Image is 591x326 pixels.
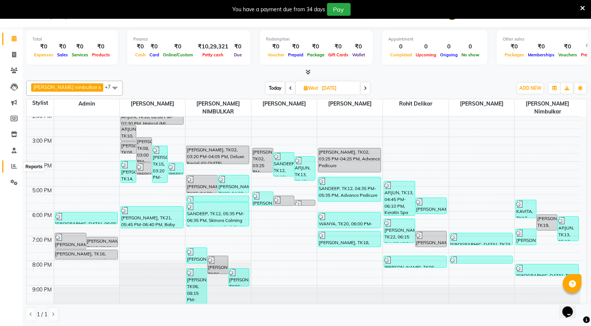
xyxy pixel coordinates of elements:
div: [PERSON_NAME], TK09, 05:20 PM-05:45 PM, Full Legs [GEOGRAPHIC_DATA] [274,196,294,205]
div: ₹0 [32,42,55,51]
div: [GEOGRAPHIC_DATA], 06:00 PM-06:30 PM, Haircut (M) [55,213,118,224]
div: ₹0 [556,42,579,51]
div: [PERSON_NAME], TK16, 07:30 PM-07:55 PM, Full Legs Waxing Rica [55,250,118,259]
div: [PERSON_NAME], TK22, 06:15 PM-07:15 PM, [PERSON_NAME] Trim/Shave,Haircut (M) [384,219,415,243]
div: [PERSON_NAME], TK03, 04:30 PM-05:15 PM, Classic Pedicure(M) [218,175,249,193]
span: Admin [54,99,119,109]
button: Pay [327,3,351,16]
div: ₹10,29,321 [195,42,231,51]
span: [PERSON_NAME] NIMBULKAR [185,99,251,116]
div: [PERSON_NAME], TK08, 03:10 PM-03:40 PM, [PERSON_NAME] Trim/Shave [121,142,136,153]
span: No show [460,52,481,57]
div: ARJUN, TK13, 03:45 PM-04:45 PM, Advance Pedicure [295,157,315,180]
span: Wallet [350,52,367,57]
span: Memberships [526,52,556,57]
div: [PERSON_NAME], TK16, 07:00 PM-07:25 PM, Full Arms [GEOGRAPHIC_DATA] [87,237,118,247]
div: ₹0 [326,42,350,51]
div: [PERSON_NAME], TK19, 06:05 PM-06:45 PM, Haircut (F) [537,215,557,230]
span: Prepaid [286,52,305,57]
div: [GEOGRAPHIC_DATA], TK25, 08:05 PM-08:35 PM, [PERSON_NAME] Trim/Shave [516,264,579,276]
div: You have a payment due from 34 days [233,6,326,14]
span: [PERSON_NAME] nimbulkar [33,84,98,90]
div: [PERSON_NAME], TK06, 08:15 PM-09:00 PM, Classic Pedicure [229,269,249,286]
div: 0 [414,42,438,51]
div: Reports [24,162,44,171]
span: Gift Cards [326,52,350,57]
div: [PERSON_NAME], TK14, 03:55 PM-04:50 PM, [PERSON_NAME] Trim/Shave,Hair Wash [DEMOGRAPHIC_DATA] [121,161,136,183]
span: Today [266,82,285,94]
div: SANDEEP, TK12, 03:35 PM-04:35 PM, Advance Pedicure [274,152,294,176]
span: [PERSON_NAME] [449,99,514,109]
span: Expenses [32,52,55,57]
div: [PERSON_NAME], TK06, 07:45 PM-08:15 PM, BRILLARE HEAD MASSAGE [384,256,446,267]
div: Total [32,36,112,42]
div: ₹0 [90,42,112,51]
div: [PERSON_NAME], TK03, 04:00 PM-04:30 PM, [PERSON_NAME] Trim/Shave [137,163,152,174]
span: [PERSON_NAME] [317,99,383,109]
div: SANDEEP, TK12, 04:35 PM-05:35 PM, Advance Pedicure [318,177,381,201]
span: Card [148,52,161,57]
span: Petty cash [201,52,226,57]
button: ADD NEW [517,83,543,94]
span: Cash [133,52,148,57]
div: 7:00 PM [31,236,54,244]
div: ₹0 [503,42,526,51]
span: Rohit delikar [383,99,448,109]
iframe: chat widget [559,296,583,318]
div: ₹0 [148,42,161,51]
div: [PERSON_NAME], TK11, 05:25 PM-06:05 PM, Colour Touch-Up (F) [416,198,446,214]
span: Online/Custom [161,52,195,57]
span: [PERSON_NAME] [120,99,185,109]
span: 1 / 1 [37,311,47,318]
span: Products [90,52,112,57]
span: [PERSON_NAME] [252,99,317,109]
span: Voucher [266,52,286,57]
div: [PERSON_NAME], TK06, 08:15 PM-11:40 PM, ESSENTIAL LINE CLEAN UP (SKYENDOR),Full Arms Waxing Rica,... [187,269,207,311]
span: Package [305,52,326,57]
div: ARJUN, TK10, 02:00 PM-02:30 PM, Haircut (M) [121,113,183,124]
div: [PERSON_NAME], TK15, 03:20 PM-04:50 PM, Global Colour (M) ,[PERSON_NAME] Trim/Shave [152,146,167,183]
span: Due [232,52,244,57]
div: [PERSON_NAME], TK06, 07:45 PM-08:30 PM, EXPERT CLEANSE PRO FACIAL(SKEYNDOR) [208,256,228,274]
div: ARJUN, TK13, 06:10 PM-07:10 PM, Haircut (M),Keratin Spa (M)* [558,217,578,241]
div: [PERSON_NAME], TK08, 03:00 PM-04:00 PM, Global Colour (M) [137,138,152,162]
div: ₹0 [133,42,148,51]
div: ₹0 [161,42,195,51]
div: ₹0 [350,42,367,51]
div: [PERSON_NAME], TK09, 05:30 PM-05:45 PM, Eyebrows (F) [295,200,315,205]
div: [PERSON_NAME], TK02, 03:20 PM-04:05 PM, Deluxe Facial (GLOVITE) [187,146,249,164]
a: x [98,84,101,90]
span: ADD NEW [519,85,541,91]
div: [PERSON_NAME], TK18, 06:45 PM-07:25 PM, Haircut (F) [318,231,381,247]
div: ₹0 [526,42,556,51]
div: Appointment [388,36,481,42]
div: ARJUN, TK13, 04:45 PM-06:10 PM, Keratin Spa (F)*,Haircut (F) [384,181,415,216]
div: [PERSON_NAME], TK09, 05:10 PM-05:45 PM, Full Arms [GEOGRAPHIC_DATA],Under Arms [GEOGRAPHIC_DATA] [253,192,273,205]
div: ₹0 [266,42,286,51]
div: Stylist [27,99,54,107]
span: Sales [55,52,70,57]
span: Wed [302,85,320,91]
div: [PERSON_NAME], TK18, 06:45 PM-07:25 PM, Haircut (F) [416,231,446,247]
div: [PERSON_NAME], TK02, 03:25 PM-04:25 PM, Advance Pedicure [253,148,273,172]
div: [PERSON_NAME], TK24, 06:40 PM-07:20 PM, Haircut (F) [516,229,536,245]
span: Completed [388,52,414,57]
div: [PERSON_NAME], TK09, 05:20 PM-05:35 PM, Eyebrows (F) [187,196,249,201]
div: [GEOGRAPHIC_DATA], TK23, 06:50 PM-07:20 PM, Haircut (M) [450,233,513,245]
span: Vouchers [556,52,579,57]
div: 8:00 PM [31,261,54,269]
span: [PERSON_NAME] nimbulkar [515,99,580,116]
div: SANDEEP, TK12, 05:35 PM-06:35 PM, Skinora Calming Treatment (Avacado & Oat) [187,202,249,226]
span: Ongoing [438,52,460,57]
div: [PERSON_NAME], TK18, 07:25 PM-08:05 PM, Haircut (F) [187,248,207,263]
span: +7 [105,84,116,90]
div: 9:00 PM [31,286,54,294]
span: Packages [503,52,526,57]
span: Upcoming [414,52,438,57]
div: KAVITA, TK17, 05:30 PM-06:15 PM, Hair Spa (F)* [516,200,536,218]
div: 0 [460,42,481,51]
div: [PERSON_NAME], TK18, 06:50 PM-07:30 PM, Haircut (F) [55,233,86,249]
div: 6:00 PM [31,211,54,219]
div: [PERSON_NAME], TK21, 05:45 PM-06:40 PM, Baby Haircut (M),Haircut (M) [121,207,183,228]
div: ₹0 [305,42,326,51]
